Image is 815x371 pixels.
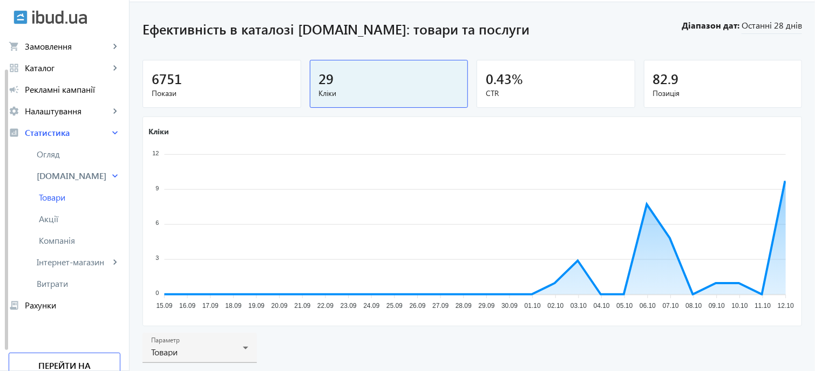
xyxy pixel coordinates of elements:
[110,257,120,267] mat-icon: keyboard_arrow_right
[25,127,110,138] span: Статистика
[9,84,19,95] mat-icon: campaign
[25,84,120,95] span: Рекламні кампанії
[110,41,120,52] mat-icon: keyboard_arrow_right
[778,302,794,310] tspan: 12.10
[432,302,449,310] tspan: 27.09
[155,290,159,296] tspan: 0
[486,88,626,99] span: CTR
[9,63,19,73] mat-icon: grid_view
[37,149,120,160] span: Огляд
[594,302,610,310] tspan: 04.10
[653,88,793,99] span: Позиція
[110,106,120,116] mat-icon: keyboard_arrow_right
[486,70,512,87] span: 0.43
[317,302,334,310] tspan: 22.09
[39,235,120,246] span: Компанія
[663,302,679,310] tspan: 07.10
[39,214,120,224] span: Акції
[755,302,771,310] tspan: 11.10
[732,302,748,310] tspan: 10.10
[225,302,241,310] tspan: 18.09
[709,302,725,310] tspan: 09.10
[151,336,180,345] mat-label: Параметр
[9,106,19,116] mat-icon: settings
[294,302,310,310] tspan: 21.09
[39,192,120,203] span: Товари
[13,10,28,24] img: ibud.svg
[479,302,495,310] tspan: 29.09
[456,302,472,310] tspan: 28.09
[142,19,680,38] h1: Ефективність в каталозі [DOMAIN_NAME]: товари та послуги
[32,10,87,24] img: ibud_text.svg
[110,63,120,73] mat-icon: keyboard_arrow_right
[155,219,159,226] tspan: 6
[202,302,219,310] tspan: 17.09
[319,88,459,99] span: Кліки
[742,19,802,34] span: Останні 28 днів
[25,41,110,52] span: Замовлення
[547,302,563,310] tspan: 02.10
[152,88,292,99] span: Покази
[386,302,403,310] tspan: 25.09
[152,149,159,156] tspan: 12
[37,257,110,267] span: Інтернет-магазин
[37,278,120,289] span: Витрати
[248,302,264,310] tspan: 19.09
[363,302,379,310] tspan: 24.09
[148,126,169,136] text: Кліки
[37,170,110,181] span: [DOMAIN_NAME]
[512,70,523,87] span: %
[25,63,110,73] span: Каталог
[341,302,357,310] tspan: 23.09
[157,302,173,310] tspan: 15.09
[25,300,120,311] span: Рахунки
[155,184,159,191] tspan: 9
[640,302,656,310] tspan: 06.10
[616,302,633,310] tspan: 05.10
[685,302,702,310] tspan: 08.10
[25,106,110,116] span: Налаштування
[9,41,19,52] mat-icon: shopping_cart
[155,255,159,261] tspan: 3
[680,19,739,31] b: Діапазон дат:
[501,302,518,310] tspan: 30.09
[110,127,120,138] mat-icon: keyboard_arrow_right
[271,302,288,310] tspan: 20.09
[110,170,120,181] mat-icon: keyboard_arrow_right
[653,70,679,87] span: 82.9
[151,346,178,358] span: Товари
[570,302,587,310] tspan: 03.10
[9,300,19,311] mat-icon: receipt_long
[152,70,182,87] span: 6751
[9,127,19,138] mat-icon: analytics
[179,302,195,310] tspan: 16.09
[410,302,426,310] tspan: 26.09
[319,70,334,87] span: 29
[525,302,541,310] tspan: 01.10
